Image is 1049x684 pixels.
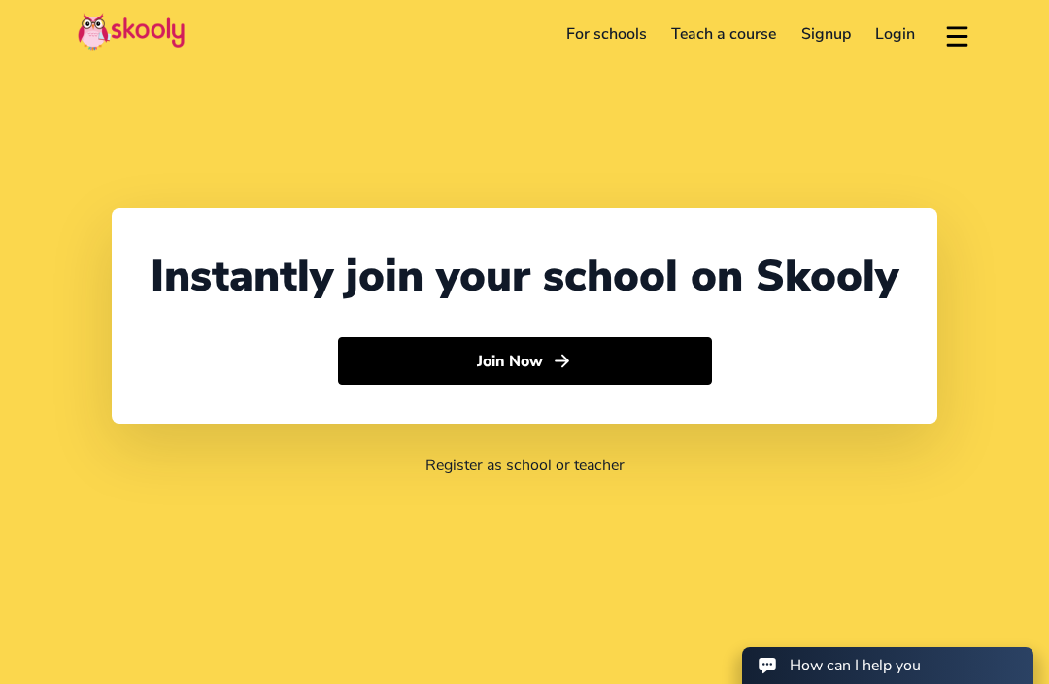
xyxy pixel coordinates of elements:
[151,247,898,306] div: Instantly join your school on Skooly
[659,18,789,50] a: Teach a course
[78,13,185,51] img: Skooly
[554,18,660,50] a: For schools
[943,18,971,51] button: menu outline
[552,351,572,371] ion-icon: arrow forward outline
[338,337,712,386] button: Join Nowarrow forward outline
[789,18,863,50] a: Signup
[863,18,929,50] a: Login
[425,455,625,476] a: Register as school or teacher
